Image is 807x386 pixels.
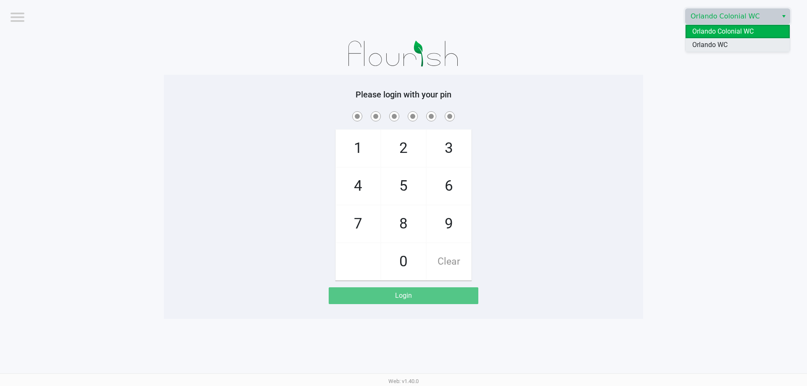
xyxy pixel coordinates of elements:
span: 1 [336,130,380,167]
button: Select [778,9,790,24]
span: 2 [381,130,426,167]
span: Orlando Colonial WC [692,26,754,37]
span: 3 [427,130,471,167]
span: Clear [427,243,471,280]
span: 7 [336,205,380,242]
span: 8 [381,205,426,242]
span: 6 [427,168,471,205]
h5: Please login with your pin [170,89,637,100]
span: Orlando Colonial WC [691,11,773,21]
span: 5 [381,168,426,205]
span: 0 [381,243,426,280]
span: Web: v1.40.0 [388,378,419,384]
span: Orlando WC [692,40,728,50]
span: 4 [336,168,380,205]
span: 9 [427,205,471,242]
